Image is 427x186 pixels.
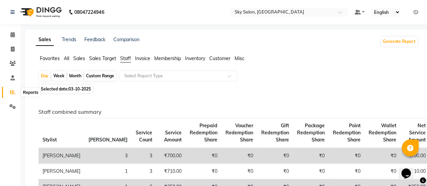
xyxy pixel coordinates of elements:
[73,55,85,61] span: Sales
[257,164,293,179] td: ₹0
[132,148,156,164] td: 3
[329,164,365,179] td: ₹0
[154,55,181,61] span: Membership
[235,55,244,61] span: Misc
[43,137,57,143] span: Stylist
[89,55,116,61] span: Sales Target
[38,109,412,115] h6: Staff combined summary
[40,55,60,61] span: Favorites
[135,55,150,61] span: Invoice
[52,71,66,81] div: Week
[38,148,84,164] td: [PERSON_NAME]
[225,123,253,143] span: Voucher Redemption Share
[408,123,426,143] span: Net Service Amount
[293,148,329,164] td: ₹0
[329,148,365,164] td: ₹0
[68,71,83,81] div: Month
[164,130,182,143] span: Service Amount
[74,3,104,22] b: 08047224946
[156,164,186,179] td: ₹710.00
[132,164,156,179] td: 3
[186,164,221,179] td: ₹0
[38,164,84,179] td: [PERSON_NAME]
[17,3,63,22] img: logo
[369,123,396,143] span: Wallet Redemption Share
[257,148,293,164] td: ₹0
[84,164,132,179] td: 1
[365,164,400,179] td: ₹0
[88,137,128,143] span: [PERSON_NAME]
[333,123,361,143] span: Point Redemption Share
[381,37,417,46] button: Generate Report
[261,123,289,143] span: Gift Redemption Share
[221,164,257,179] td: ₹0
[293,164,329,179] td: ₹0
[69,86,91,91] span: 03-10-2025
[39,71,50,81] div: Day
[399,159,420,179] iframe: chat widget
[136,130,152,143] span: Service Count
[297,123,325,143] span: Package Redemption Share
[36,34,54,46] a: Sales
[84,71,116,81] div: Custom Range
[209,55,231,61] span: Customer
[39,85,92,93] span: Selected date:
[84,36,105,43] a: Feedback
[21,88,40,97] div: Reports
[185,55,205,61] span: Inventory
[64,55,69,61] span: All
[221,148,257,164] td: ₹0
[84,148,132,164] td: 3
[113,36,139,43] a: Comparison
[190,123,217,143] span: Prepaid Redemption Share
[120,55,131,61] span: Staff
[186,148,221,164] td: ₹0
[365,148,400,164] td: ₹0
[156,148,186,164] td: ₹700.00
[62,36,76,43] a: Trends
